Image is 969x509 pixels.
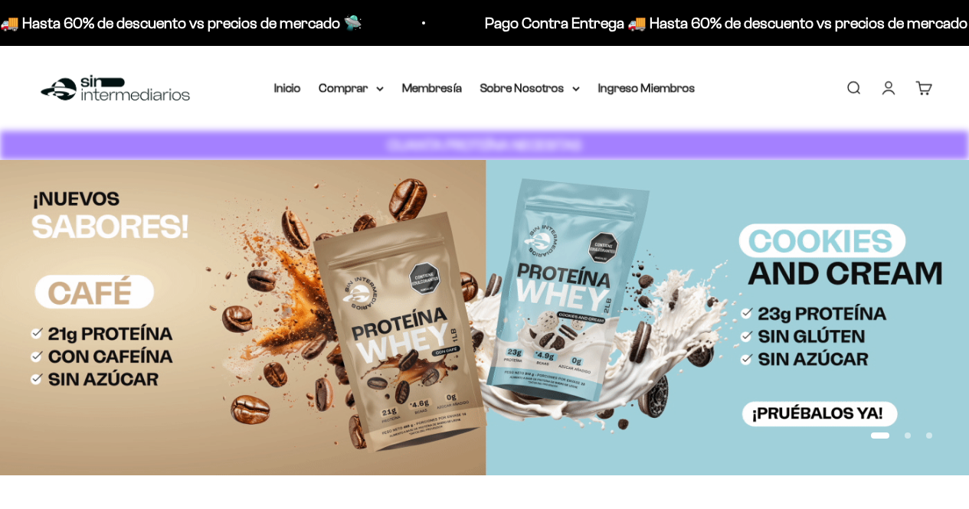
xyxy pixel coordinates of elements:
[388,137,581,153] strong: CUANTA PROTEÍNA NECESITAS
[480,78,580,98] summary: Sobre Nosotros
[402,81,462,94] a: Membresía
[319,78,384,98] summary: Comprar
[598,81,696,94] a: Ingreso Miembros
[274,81,301,94] a: Inicio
